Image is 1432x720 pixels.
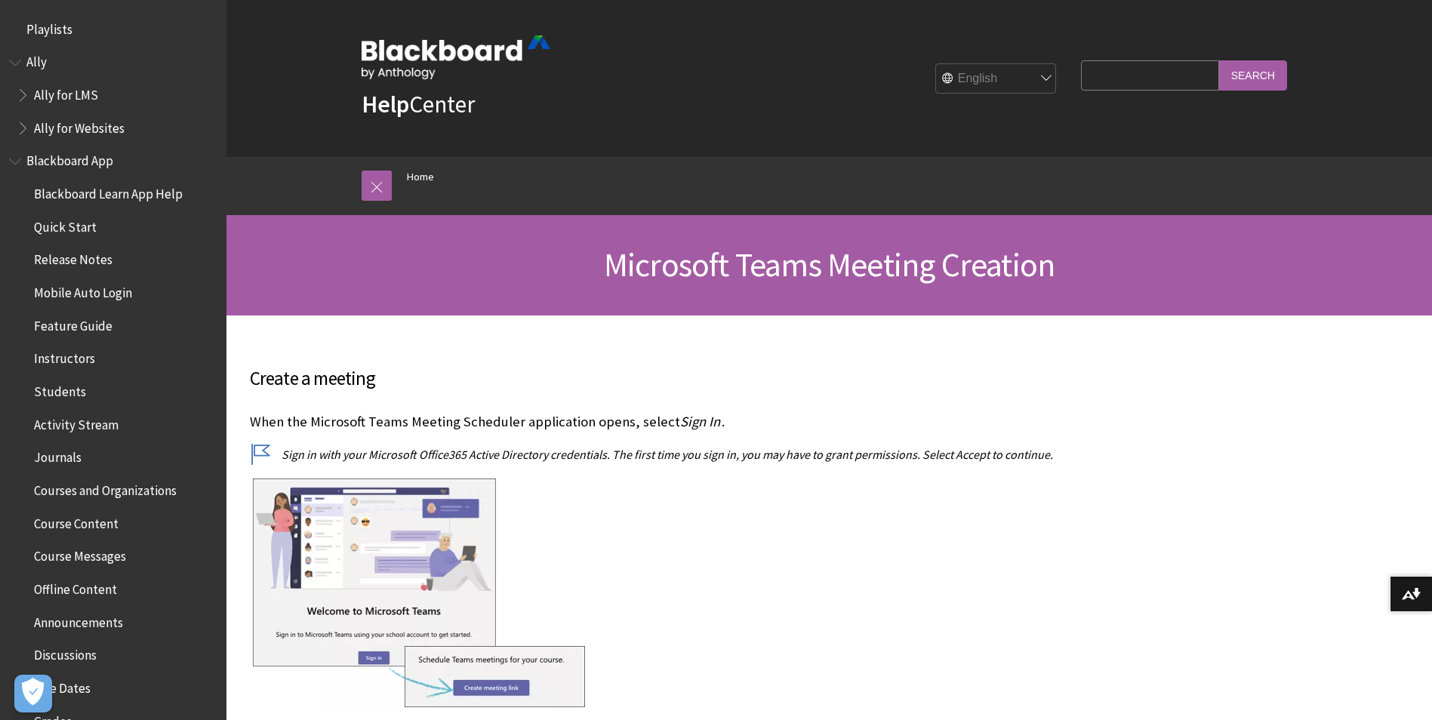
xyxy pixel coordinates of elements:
[14,675,52,712] button: Open Preferences
[1219,60,1287,90] input: Search
[936,64,1057,94] select: Site Language Selector
[34,445,82,466] span: Journals
[362,89,475,119] a: HelpCenter
[604,244,1055,285] span: Microsoft Teams Meeting Creation
[250,446,1186,463] p: Sign in with your Microsoft Office365 Active Directory credentials. The first time you sign in, y...
[34,313,112,334] span: Feature Guide
[34,115,125,136] span: Ally for Websites
[34,379,86,399] span: Students
[9,50,217,141] nav: Book outline for Anthology Ally Help
[34,610,123,630] span: Announcements
[26,17,72,37] span: Playlists
[26,50,47,70] span: Ally
[34,412,119,432] span: Activity Stream
[680,413,720,430] span: Sign In
[250,412,1186,432] p: When the Microsoft Teams Meeting Scheduler application opens, select .
[34,181,183,202] span: Blackboard Learn App Help
[362,89,409,119] strong: Help
[34,642,97,663] span: Discussions
[250,365,1186,393] h3: Create a meeting
[34,544,126,565] span: Course Messages
[407,168,434,186] a: Home
[34,280,132,300] span: Mobile Auto Login
[34,511,119,531] span: Course Content
[26,149,113,169] span: Blackboard App
[34,346,95,367] span: Instructors
[9,17,217,42] nav: Book outline for Playlists
[34,214,97,235] span: Quick Start
[34,675,91,696] span: Due Dates
[34,248,112,268] span: Release Notes
[34,577,117,597] span: Offline Content
[34,478,177,498] span: Courses and Organizations
[34,82,98,103] span: Ally for LMS
[362,35,550,79] img: Blackboard by Anthology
